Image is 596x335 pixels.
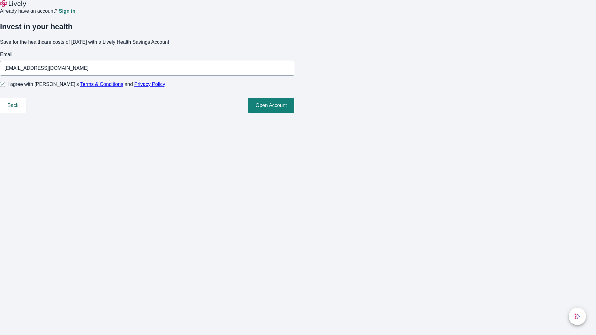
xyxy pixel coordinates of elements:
a: Privacy Policy [134,82,165,87]
svg: Lively AI Assistant [574,313,580,319]
button: Open Account [248,98,294,113]
a: Sign in [59,9,75,14]
button: chat [569,308,586,325]
a: Terms & Conditions [80,82,123,87]
span: I agree with [PERSON_NAME]’s and [7,81,165,88]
